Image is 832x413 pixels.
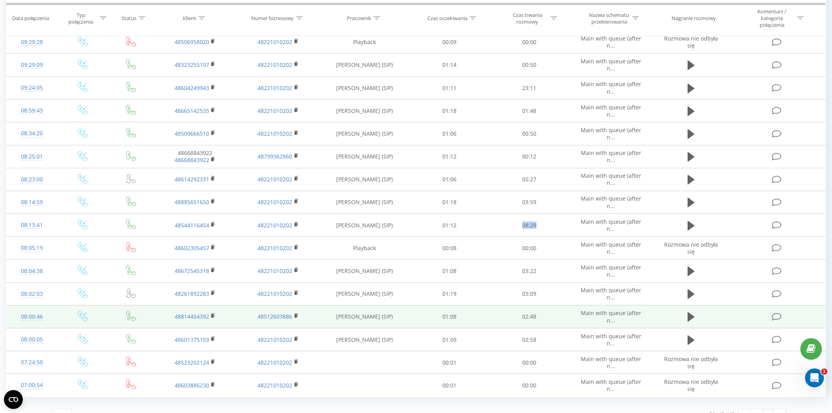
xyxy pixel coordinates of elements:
[409,305,490,328] td: 01:08
[490,351,570,374] td: 00:00
[258,336,293,343] a: 48221010202
[490,191,570,214] td: 03:59
[252,15,294,22] div: Numer biznesowy
[490,374,570,397] td: 00:00
[175,290,209,297] a: 48261892283
[258,84,293,92] a: 48221010202
[175,359,209,366] a: 48523202124
[175,130,209,137] a: 48509666510
[581,309,641,324] span: Main with queue (after n...
[490,53,570,76] td: 00:50
[258,382,293,389] a: 48221010202
[258,38,293,46] a: 48221010202
[258,198,293,206] a: 48221010202
[14,218,50,233] div: 08:13:41
[14,355,50,370] div: 07:24:50
[409,100,490,122] td: 01:18
[581,286,641,301] span: Main with queue (after n...
[490,77,570,100] td: 23:11
[409,53,490,76] td: 01:14
[175,221,209,229] a: 48544116454
[672,15,716,22] div: Nagranie rozmowy
[664,241,718,255] span: Rozmowa nie odbyła się
[490,31,570,53] td: 00:00
[506,11,549,25] div: Czas trwania rozmowy
[749,8,795,28] div: Komentarz / kategoria połączenia
[175,175,209,183] a: 48614292331
[258,107,293,114] a: 48221010202
[320,77,409,100] td: [PERSON_NAME] (SIP)
[14,103,50,118] div: 08:59:43
[490,214,570,237] td: 08:29
[581,172,641,186] span: Main with queue (after n...
[581,80,641,95] span: Main with queue (after n...
[12,15,49,22] div: Data połączenia
[320,237,409,260] td: Playback
[153,145,237,168] td: 48668843922
[175,244,209,252] a: 48602305457
[258,153,293,160] a: 48799362860
[258,359,293,366] a: 48221010202
[175,156,209,164] a: 48668843922
[175,382,209,389] a: 48603886230
[664,378,718,393] span: Rozmowa nie odbyła się
[581,378,641,393] span: Main with queue (after n...
[409,122,490,145] td: 01:06
[581,332,641,347] span: Main with queue (after n...
[14,35,50,50] div: 09:29:28
[175,61,209,68] a: 48323255107
[581,195,641,209] span: Main with queue (after n...
[175,313,209,320] a: 48814454392
[581,126,641,141] span: Main with queue (after n...
[320,31,409,53] td: Playback
[409,214,490,237] td: 01:12
[581,57,641,72] span: Main with queue (after n...
[409,31,490,53] td: 00:09
[64,11,98,25] div: Typ połączenia
[14,264,50,279] div: 08:04:38
[320,214,409,237] td: [PERSON_NAME] (SIP)
[409,191,490,214] td: 01:18
[490,328,570,351] td: 02:58
[409,351,490,374] td: 00:01
[320,53,409,76] td: [PERSON_NAME] (SIP)
[581,35,641,49] span: Main with queue (after n...
[258,175,293,183] a: 48221010202
[14,80,50,96] div: 09:24:05
[175,336,209,343] a: 48601375159
[490,168,570,191] td: 05:27
[409,168,490,191] td: 01:06
[14,286,50,302] div: 08:02:03
[490,282,570,305] td: 03:09
[14,309,50,324] div: 08:00:46
[320,305,409,328] td: [PERSON_NAME] (SIP)
[320,122,409,145] td: [PERSON_NAME] (SIP)
[258,313,293,320] a: 48512603886
[258,290,293,297] a: 48221010202
[14,172,50,187] div: 08:23:00
[664,35,718,49] span: Rozmowa nie odbyła się
[409,328,490,351] td: 01:09
[14,195,50,210] div: 08:14:59
[490,260,570,282] td: 03:22
[409,237,490,260] td: 00:08
[14,240,50,256] div: 08:05:19
[4,390,23,409] button: Open CMP widget
[14,149,50,164] div: 08:25:01
[258,130,293,137] a: 48221010202
[409,260,490,282] td: 01:08
[121,15,136,22] div: Status
[175,198,209,206] a: 48885651650
[490,122,570,145] td: 00:50
[14,378,50,393] div: 07:00:54
[490,100,570,122] td: 01:48
[490,237,570,260] td: 00:00
[409,145,490,168] td: 01:12
[258,244,293,252] a: 48221010202
[581,218,641,232] span: Main with queue (after n...
[427,15,468,22] div: Czas oczekiwania
[175,84,209,92] a: 48604249943
[320,260,409,282] td: [PERSON_NAME] (SIP)
[183,15,196,22] div: Klient
[258,267,293,275] a: 48221010202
